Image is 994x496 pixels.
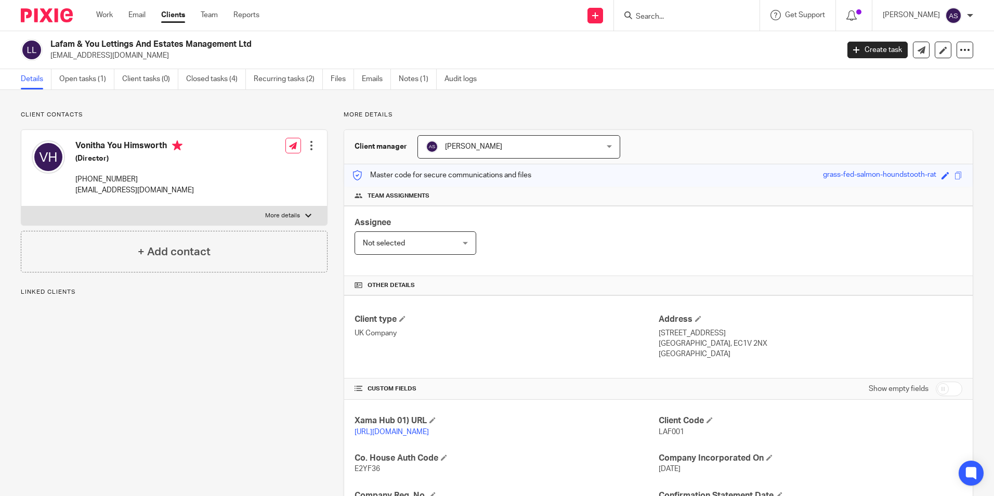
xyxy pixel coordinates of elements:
h4: + Add contact [138,244,211,260]
span: Assignee [355,218,391,227]
a: Details [21,69,51,89]
a: Open tasks (1) [59,69,114,89]
h4: Client type [355,314,658,325]
span: [PERSON_NAME] [445,143,502,150]
a: [URL][DOMAIN_NAME] [355,428,429,436]
a: Closed tasks (4) [186,69,246,89]
p: More details [265,212,300,220]
a: Create task [847,42,908,58]
p: [PERSON_NAME] [883,10,940,20]
a: Emails [362,69,391,89]
span: Not selected [363,240,405,247]
div: grass-fed-salmon-houndstooth-rat [823,169,936,181]
h4: Vonitha You Himsworth [75,140,194,153]
p: Client contacts [21,111,328,119]
p: Master code for secure communications and files [352,170,531,180]
img: svg%3E [21,39,43,61]
p: [STREET_ADDRESS] [659,328,962,338]
span: LAF001 [659,428,684,436]
a: Notes (1) [399,69,437,89]
a: Email [128,10,146,20]
img: svg%3E [32,140,65,174]
h2: Lafam & You Lettings And Estates Management Ltd [50,39,675,50]
a: Client tasks (0) [122,69,178,89]
p: UK Company [355,328,658,338]
span: Other details [368,281,415,290]
a: Audit logs [444,69,485,89]
span: Get Support [785,11,825,19]
p: [EMAIL_ADDRESS][DOMAIN_NAME] [50,50,832,61]
a: Files [331,69,354,89]
h4: CUSTOM FIELDS [355,385,658,393]
a: Clients [161,10,185,20]
img: Pixie [21,8,73,22]
span: [DATE] [659,465,681,473]
a: Recurring tasks (2) [254,69,323,89]
input: Search [635,12,728,22]
h4: Company Incorporated On [659,453,962,464]
h4: Client Code [659,415,962,426]
a: Reports [233,10,259,20]
p: Linked clients [21,288,328,296]
h5: (Director) [75,153,194,164]
a: Team [201,10,218,20]
p: [GEOGRAPHIC_DATA] [659,349,962,359]
h4: Xama Hub 01) URL [355,415,658,426]
p: [GEOGRAPHIC_DATA], EC1V 2NX [659,338,962,349]
label: Show empty fields [869,384,928,394]
span: Team assignments [368,192,429,200]
p: [EMAIL_ADDRESS][DOMAIN_NAME] [75,185,194,195]
span: E2YF36 [355,465,380,473]
a: Work [96,10,113,20]
p: [PHONE_NUMBER] [75,174,194,185]
p: More details [344,111,973,119]
i: Primary [172,140,182,151]
img: svg%3E [945,7,962,24]
img: svg%3E [426,140,438,153]
h4: Address [659,314,962,325]
h4: Co. House Auth Code [355,453,658,464]
h3: Client manager [355,141,407,152]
